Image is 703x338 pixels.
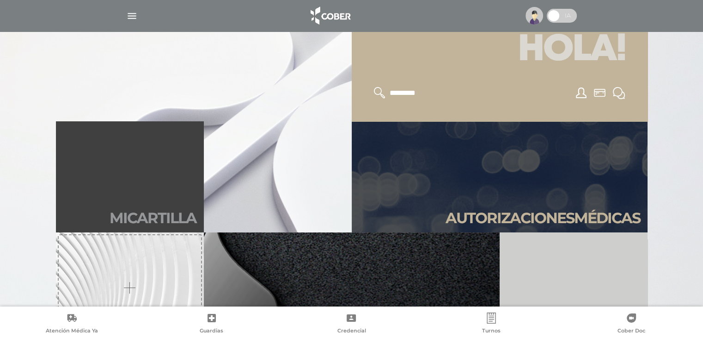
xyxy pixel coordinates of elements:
[561,313,701,336] a: Cober Doc
[200,327,223,336] span: Guardias
[110,209,196,227] h2: Mi car tilla
[446,209,640,227] h2: Autori zaciones médicas
[281,313,422,336] a: Credencial
[422,313,562,336] a: Turnos
[337,327,366,336] span: Credencial
[306,5,354,27] img: logo_cober_home-white.png
[363,24,636,76] h1: Hola!
[56,121,204,232] a: Micartilla
[2,313,142,336] a: Atención Médica Ya
[482,327,501,336] span: Turnos
[142,313,282,336] a: Guardias
[46,327,98,336] span: Atención Médica Ya
[126,10,138,22] img: Cober_menu-lines-white.svg
[352,121,648,232] a: Autorizacionesmédicas
[617,327,645,336] span: Cober Doc
[526,7,543,25] img: profile-placeholder.svg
